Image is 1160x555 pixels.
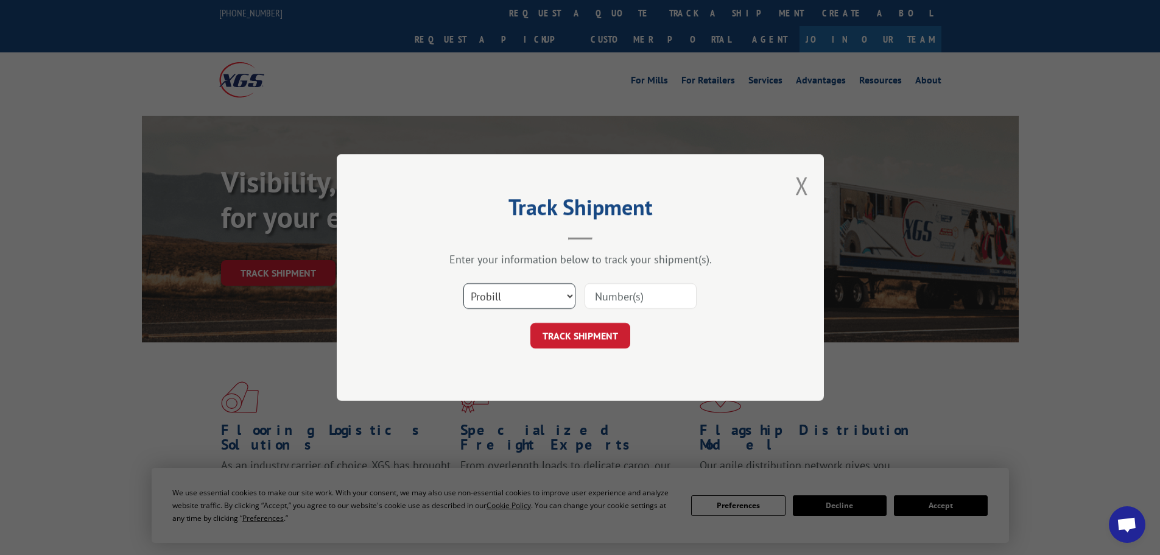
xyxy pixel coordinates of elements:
[530,323,630,348] button: TRACK SHIPMENT
[585,283,697,309] input: Number(s)
[1109,506,1145,543] div: Open chat
[398,199,763,222] h2: Track Shipment
[398,252,763,266] div: Enter your information below to track your shipment(s).
[795,169,809,202] button: Close modal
